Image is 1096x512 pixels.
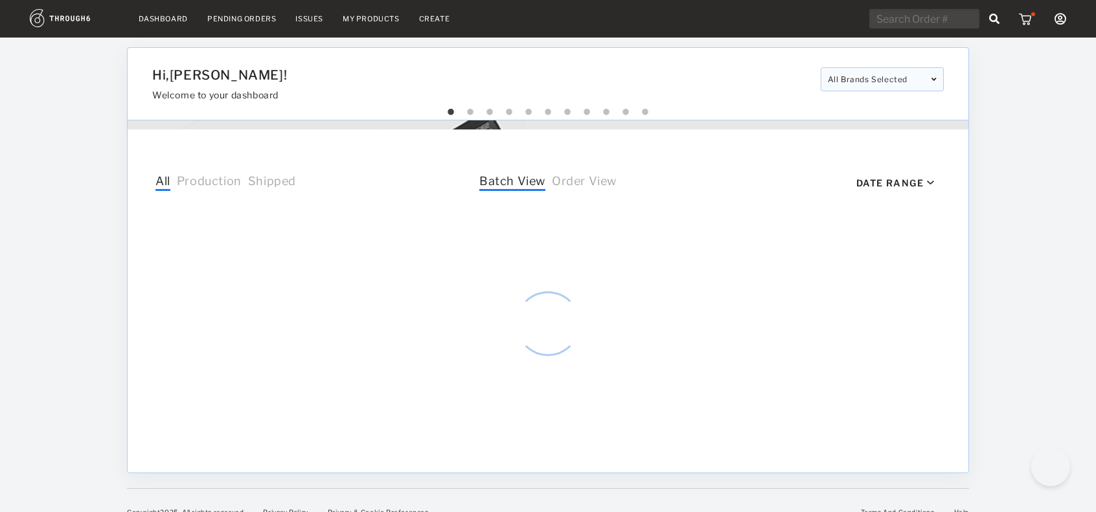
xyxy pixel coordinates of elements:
a: Issues [295,14,323,23]
a: My Products [343,14,400,23]
button: 5 [522,106,535,119]
img: 68b8b232-0003-4352-b7e2-3a53cc3ac4a2.gif [128,120,969,444]
img: icon_cart_red_dot.b92b630d.svg [1019,12,1035,25]
button: 1 [444,106,457,119]
button: 4 [503,106,516,119]
h1: Hi, [PERSON_NAME] ! [152,67,810,83]
button: 2 [464,106,477,119]
span: Batch View [479,174,545,191]
button: 8 [580,106,593,119]
input: Search Order # [869,9,979,28]
a: Dashboard [139,14,188,23]
button: 9 [600,106,613,119]
img: icon_caret_down_black.69fb8af9.svg [927,181,934,185]
span: Order View [552,174,617,191]
iframe: Toggle Customer Support [1031,447,1070,486]
a: Create [419,14,450,23]
span: Shipped [248,174,296,191]
button: 7 [561,106,574,119]
a: Pending Orders [207,14,276,23]
button: 6 [542,106,554,119]
button: 11 [639,106,652,119]
span: All [155,174,170,191]
div: All Brands Selected [821,67,944,91]
button: 10 [619,106,632,119]
span: Production [177,174,242,191]
h3: Welcome to your dashboard [152,89,810,100]
button: 3 [483,106,496,119]
div: Date Range [856,177,924,188]
img: logo.1c10ca64.svg [30,9,119,27]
